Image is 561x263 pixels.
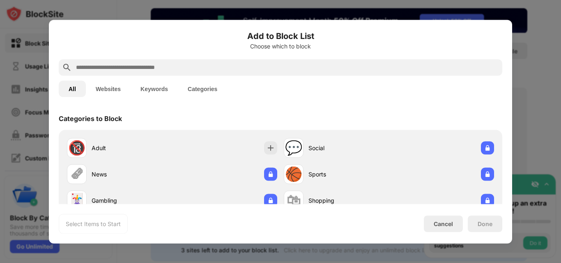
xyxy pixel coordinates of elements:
div: 🛍 [287,192,301,209]
div: News [92,170,172,178]
div: 🗞 [70,166,84,183]
button: Websites [86,80,131,97]
div: 💬 [285,140,302,156]
div: Gambling [92,196,172,205]
div: 🏀 [285,166,302,183]
button: Categories [178,80,227,97]
button: Keywords [131,80,178,97]
div: Done [478,220,492,227]
button: All [59,80,86,97]
div: Sports [308,170,389,178]
div: Cancel [434,220,453,227]
div: 🃏 [68,192,85,209]
div: Categories to Block [59,114,122,122]
div: Select Items to Start [66,220,121,228]
div: Shopping [308,196,389,205]
div: Social [308,144,389,152]
div: Adult [92,144,172,152]
img: search.svg [62,62,72,72]
div: 🔞 [68,140,85,156]
h6: Add to Block List [59,30,502,42]
div: Choose which to block [59,43,502,49]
